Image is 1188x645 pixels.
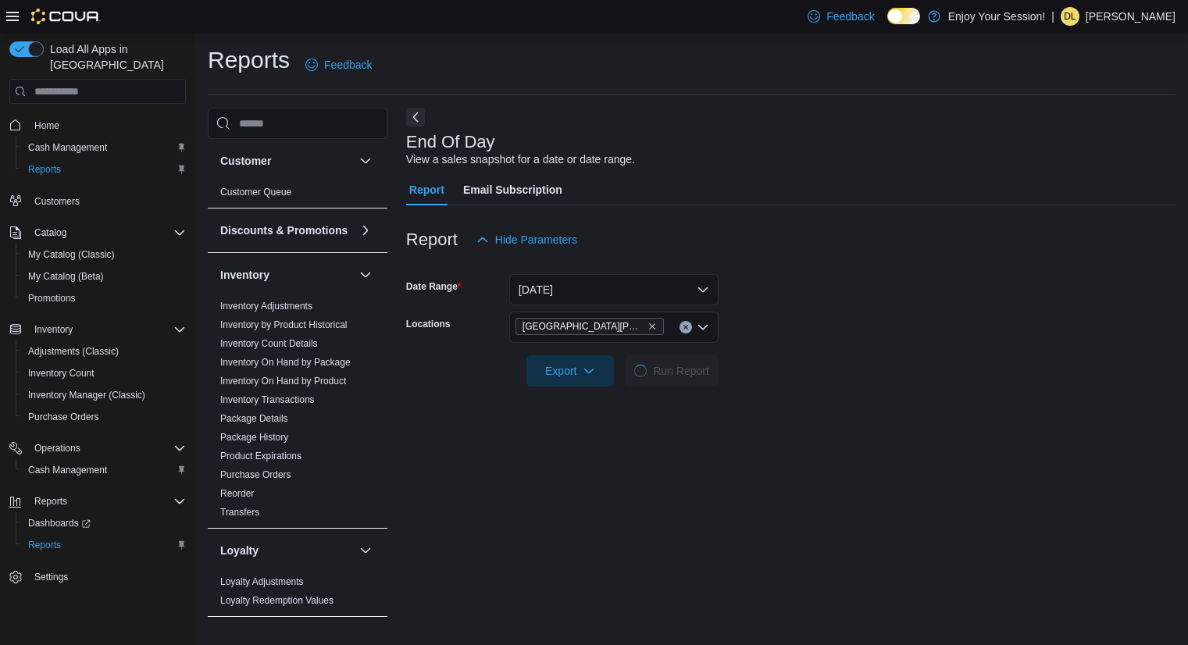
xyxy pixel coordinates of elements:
span: Reorder [220,487,254,500]
a: Customers [28,192,86,211]
a: Inventory On Hand by Package [220,357,351,368]
span: Catalog [28,223,186,242]
span: Home [28,115,186,134]
span: Dashboards [22,514,186,533]
button: Catalog [28,223,73,242]
span: Sault Ste Marie - Hillside [516,318,664,335]
span: Transfers [220,506,259,518]
span: Customers [34,195,80,208]
div: View a sales snapshot for a date or date range. [406,151,635,168]
span: Loyalty Redemption Values [220,594,334,607]
a: Cash Management [22,138,113,157]
span: Feedback [324,57,372,73]
span: My Catalog (Beta) [22,267,186,286]
span: Run Report [653,363,709,379]
span: Inventory On Hand by Package [220,356,351,369]
button: Reports [3,490,192,512]
button: Inventory [28,320,79,339]
span: Inventory On Hand by Product [220,375,346,387]
div: Inventory [208,297,387,528]
div: Customer [208,183,387,208]
button: Operations [3,437,192,459]
label: Date Range [406,280,462,293]
span: Home [34,119,59,132]
label: Locations [406,318,451,330]
button: Discounts & Promotions [220,223,353,238]
button: Operations [28,439,87,458]
span: Catalog [34,226,66,239]
p: | [1051,7,1054,26]
button: My Catalog (Classic) [16,244,192,265]
a: Inventory Count Details [220,338,318,349]
span: Reports [22,536,186,554]
h3: Customer [220,153,271,169]
span: Loading [632,362,650,380]
button: LoadingRun Report [625,355,719,387]
a: Purchase Orders [22,408,105,426]
a: Adjustments (Classic) [22,342,125,361]
a: Feedback [801,1,880,32]
span: Reports [28,539,61,551]
span: Settings [28,567,186,586]
span: Operations [34,442,80,454]
span: Inventory Transactions [220,394,315,406]
button: Promotions [16,287,192,309]
span: Inventory Count [28,367,95,380]
a: Loyalty Redemption Values [220,595,334,606]
button: Inventory [3,319,192,340]
span: Purchase Orders [28,411,99,423]
span: Inventory by Product Historical [220,319,348,331]
div: Dylan Laplaunt [1061,7,1079,26]
button: Reports [16,534,192,556]
button: Home [3,113,192,136]
h3: End Of Day [406,133,495,151]
a: Package Details [220,413,288,424]
button: Hide Parameters [470,224,583,255]
span: Customer Queue [220,186,291,198]
nav: Complex example [9,107,186,629]
span: Inventory [34,323,73,336]
button: Customer [356,151,375,170]
span: Loyalty Adjustments [220,576,304,588]
a: Dashboards [16,512,192,534]
span: Purchase Orders [220,469,291,481]
a: My Catalog (Classic) [22,245,121,264]
a: Reports [22,536,67,554]
button: My Catalog (Beta) [16,265,192,287]
button: Catalog [3,222,192,244]
span: Settings [34,571,68,583]
span: Load All Apps in [GEOGRAPHIC_DATA] [44,41,186,73]
button: Inventory Count [16,362,192,384]
span: Product Expirations [220,450,301,462]
button: Cash Management [16,137,192,159]
button: Purchase Orders [16,406,192,428]
button: Inventory Manager (Classic) [16,384,192,406]
span: Inventory [28,320,186,339]
a: Loyalty Adjustments [220,576,304,587]
button: Export [526,355,614,387]
span: Inventory Count Details [220,337,318,350]
a: Package History [220,432,288,443]
span: Report [409,174,444,205]
a: Feedback [299,49,378,80]
button: [DATE] [509,274,719,305]
button: Inventory [356,265,375,284]
span: Promotions [28,292,76,305]
a: Inventory by Product Historical [220,319,348,330]
button: Loyalty [220,543,353,558]
h3: Loyalty [220,543,259,558]
a: Reports [22,160,67,179]
span: DL [1064,7,1076,26]
span: Cash Management [22,138,186,157]
span: Inventory Count [22,364,186,383]
p: [PERSON_NAME] [1086,7,1176,26]
span: Package Details [220,412,288,425]
span: Inventory Manager (Classic) [28,389,145,401]
button: Cash Management [16,459,192,481]
a: Inventory Adjustments [220,301,312,312]
a: Dashboards [22,514,97,533]
h3: Discounts & Promotions [220,223,348,238]
input: Dark Mode [887,8,920,24]
span: Reports [34,495,67,508]
span: Cash Management [28,464,107,476]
